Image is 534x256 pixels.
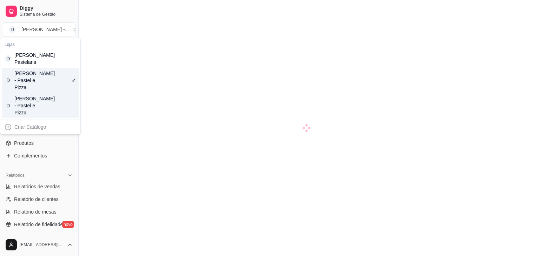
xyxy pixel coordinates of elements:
[3,219,75,230] a: Relatório de fidelidadenovo
[3,206,75,217] a: Relatório de mesas
[14,183,60,190] span: Relatórios de vendas
[14,52,46,66] div: [PERSON_NAME] Pastelaria
[3,3,75,20] a: DiggySistema de Gestão
[14,70,46,91] div: [PERSON_NAME] - Pastel e Pizza
[3,137,75,149] a: Produtos
[3,181,75,192] a: Relatórios de vendas
[14,221,63,228] span: Relatório de fidelidade
[0,120,80,134] div: Suggestions
[21,26,69,33] div: [PERSON_NAME] - ...
[5,102,12,109] span: D
[3,22,75,36] button: Select a team
[0,38,80,120] div: Suggestions
[6,173,25,178] span: Relatórios
[20,12,73,17] span: Sistema de Gestão
[3,194,75,205] a: Relatório de clientes
[14,95,46,116] div: [PERSON_NAME] - Pastel e Pizza
[5,55,12,62] span: D
[14,208,57,215] span: Relatório de mesas
[9,26,16,33] span: D
[14,196,59,203] span: Relatório de clientes
[2,40,79,49] div: Lojas
[20,5,73,12] span: Diggy
[5,77,12,84] span: D
[3,150,75,161] a: Complementos
[14,152,47,159] span: Complementos
[3,236,75,253] button: [EMAIL_ADDRESS][DOMAIN_NAME]
[20,242,64,248] span: [EMAIL_ADDRESS][DOMAIN_NAME]
[14,140,34,147] span: Produtos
